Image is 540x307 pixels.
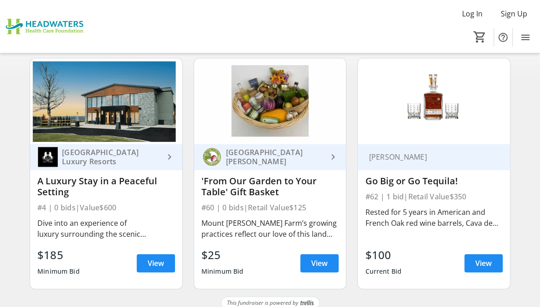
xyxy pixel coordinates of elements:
a: View [137,254,175,272]
img: Mount Wolfe Farm [201,146,222,167]
div: A Luxury Stay in a Peaceful Setting [37,176,175,198]
img: A Luxury Stay in a Peaceful Setting [30,58,182,144]
a: View [464,254,503,272]
div: #62 | 1 bid | Retail Value $350 [365,190,503,203]
button: Log In [455,6,490,21]
div: [GEOGRAPHIC_DATA][PERSON_NAME] [222,148,328,166]
mat-icon: keyboard_arrow_right [164,151,175,162]
a: View [300,254,339,272]
div: 'From Our Garden to Your Table' Gift Basket [201,176,339,198]
span: View [148,258,164,269]
img: 'From Our Garden to Your Table' Gift Basket [194,58,346,144]
div: Rested for 5 years in American and French Oak red wine barrels, Cava de Oro Extra Añejo Tequila h... [365,207,503,229]
span: Sign Up [501,8,527,19]
div: $185 [37,247,80,263]
span: This fundraiser is powered by [227,299,298,307]
span: View [475,258,492,269]
img: Go Big or Go Tequila! [358,58,510,144]
div: Mount [PERSON_NAME] Farm’s growing practices reflect our love of this land and our sense of respo... [201,218,339,239]
span: Log In [462,8,483,19]
button: Cart [472,29,488,45]
a: Mount Wolfe Farm [GEOGRAPHIC_DATA][PERSON_NAME] [194,144,346,170]
div: $25 [201,247,244,263]
div: #4 | 0 bids | Value $600 [37,201,175,214]
div: #60 | 0 bids | Retail Value $125 [201,201,339,214]
div: Current Bid [365,263,401,280]
div: Dive into an experience of luxury surrounding the scenic romantic rolling hills of [GEOGRAPHIC_DA... [37,218,175,239]
button: Sign Up [494,6,535,21]
div: Minimum Bid [201,263,244,280]
img: Headwaters Health Care Foundation's Logo [5,4,87,49]
div: [GEOGRAPHIC_DATA] Luxury Resorts [58,148,164,166]
button: Help [494,28,512,47]
button: Menu [516,28,535,47]
img: Trellis Logo [300,300,314,306]
img: Mount Alverno Luxury Resorts [37,146,58,167]
mat-icon: keyboard_arrow_right [328,151,339,162]
div: $100 [365,247,401,263]
a: Mount Alverno Luxury Resorts[GEOGRAPHIC_DATA] Luxury Resorts [30,144,182,170]
div: [PERSON_NAME] [365,152,492,161]
span: View [311,258,328,269]
div: Go Big or Go Tequila! [365,176,503,187]
div: Minimum Bid [37,263,80,280]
